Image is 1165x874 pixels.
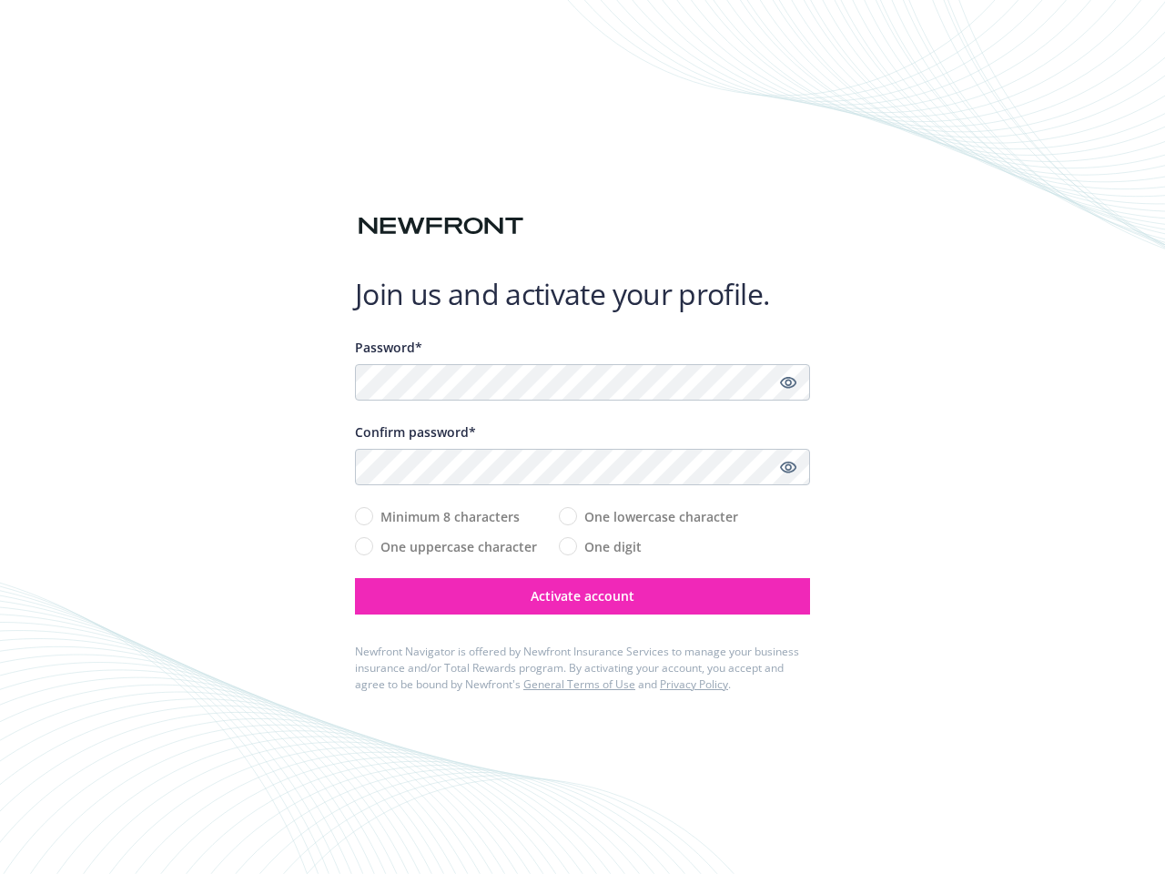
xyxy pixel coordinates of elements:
button: Activate account [355,578,810,615]
span: Confirm password* [355,423,476,441]
span: One lowercase character [584,507,738,526]
a: Show password [777,456,799,478]
a: General Terms of Use [523,676,635,692]
span: Activate account [531,587,634,605]
input: Enter a unique password... [355,364,810,401]
span: Minimum 8 characters [380,507,520,526]
div: Newfront Navigator is offered by Newfront Insurance Services to manage your business insurance an... [355,644,810,693]
span: One digit [584,537,642,556]
a: Show password [777,371,799,393]
span: Password* [355,339,422,356]
span: One uppercase character [380,537,537,556]
a: Privacy Policy [660,676,728,692]
img: Newfront logo [355,210,527,242]
input: Confirm your unique password... [355,449,810,485]
h1: Join us and activate your profile. [355,276,810,312]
